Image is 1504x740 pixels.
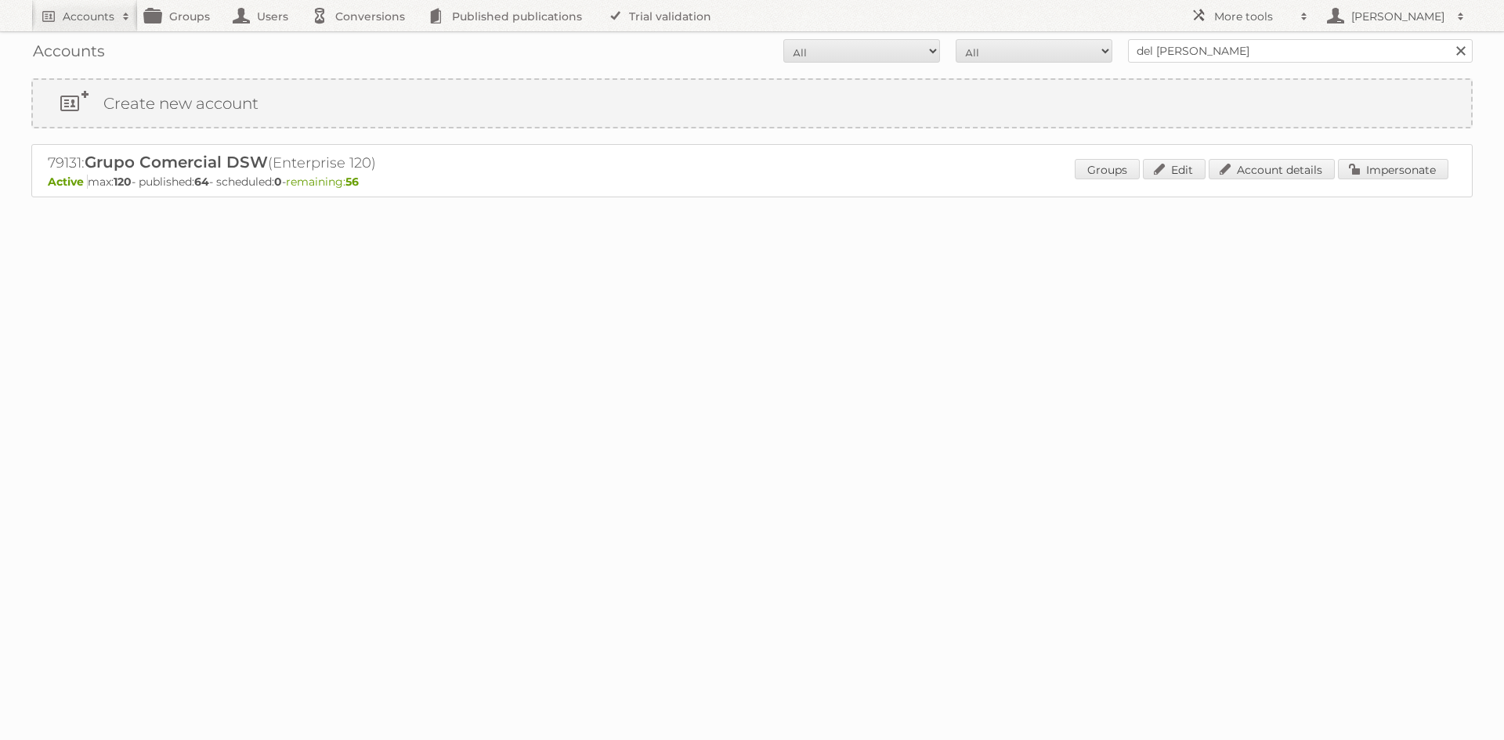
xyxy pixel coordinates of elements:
strong: 56 [345,175,359,189]
strong: 0 [274,175,282,189]
h2: [PERSON_NAME] [1347,9,1449,24]
span: Grupo Comercial DSW [85,153,268,171]
a: Edit [1143,159,1206,179]
strong: 64 [194,175,209,189]
a: Account details [1209,159,1335,179]
h2: More tools [1214,9,1292,24]
span: remaining: [286,175,359,189]
h2: 79131: (Enterprise 120) [48,153,596,173]
a: Create new account [33,80,1471,127]
a: Groups [1075,159,1140,179]
p: max: - published: - scheduled: - [48,175,1456,189]
a: Impersonate [1338,159,1448,179]
h2: Accounts [63,9,114,24]
strong: 120 [114,175,132,189]
span: Active [48,175,88,189]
